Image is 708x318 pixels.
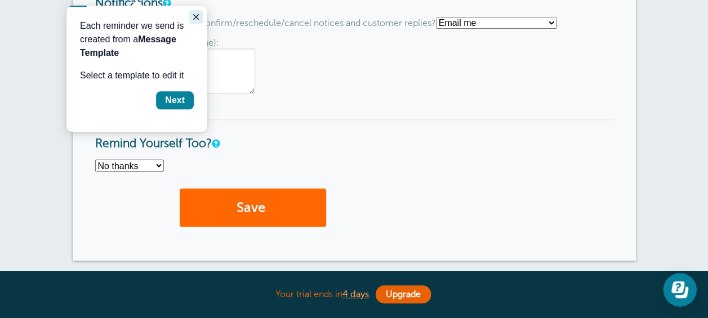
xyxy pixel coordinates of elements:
iframe: Resource center [663,273,697,307]
iframe: tooltip [66,6,207,132]
h3: Remind Yourself Too? [95,119,613,151]
a: 4 days [342,289,369,299]
div: Email addresses (one per line): [95,38,613,94]
a: Send a reminder to yourself for every appointment. [212,140,219,147]
div: Next [99,88,118,101]
button: Close guide [123,5,136,18]
div: Your trial ends in . [73,282,636,307]
p: How should we send you confirm/reschedule/cancel notices and customer replies? . [95,17,613,29]
button: Save [180,188,326,227]
a: Upgrade [376,285,431,303]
